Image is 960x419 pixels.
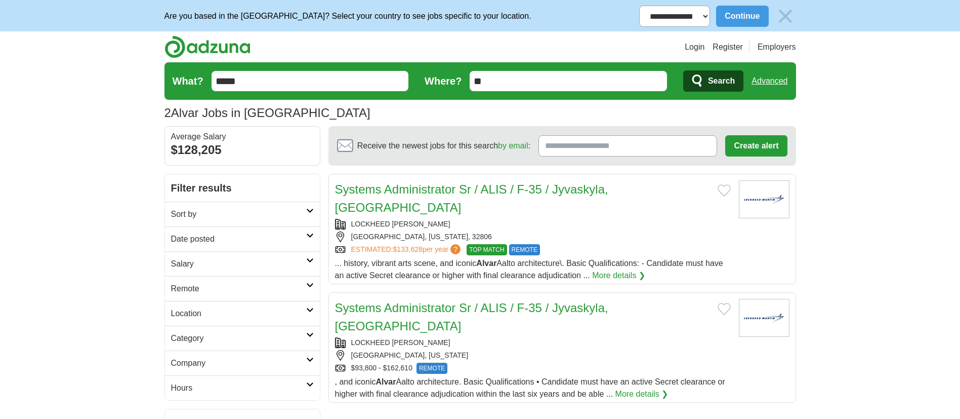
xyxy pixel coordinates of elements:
a: by email [498,141,528,150]
div: $128,205 [171,141,314,159]
span: ... history, vibrant arts scene, and iconic Aalto architecture\. Basic Qualifications: - Candidat... [335,259,723,280]
span: REMOTE [509,244,540,255]
h1: Alvar Jobs in [GEOGRAPHIC_DATA] [164,106,370,120]
button: Add to favorite jobs [718,303,731,315]
div: [GEOGRAPHIC_DATA], [US_STATE] [335,350,731,361]
a: LOCKHEED [PERSON_NAME] [351,220,450,228]
a: Category [165,326,320,351]
h2: Salary [171,258,306,270]
img: Lockheed Martin logo [739,299,789,337]
a: More details ❯ [615,388,669,400]
div: [GEOGRAPHIC_DATA], [US_STATE], 32806 [335,232,731,242]
span: ? [450,244,461,254]
a: Sort by [165,202,320,226]
h2: Sort by [171,208,306,220]
img: icon_close_no_bg.svg [775,6,796,27]
h2: Location [171,308,306,320]
div: Average Salary [171,133,314,141]
h2: Hours [171,382,306,394]
label: Where? [425,73,462,89]
a: Advanced [752,71,787,91]
a: More details ❯ [592,270,645,282]
a: Login [685,41,704,53]
span: $133,628 [393,245,422,253]
strong: Alvar [476,259,496,268]
label: What? [173,73,203,89]
span: Search [708,71,735,91]
a: Salary [165,251,320,276]
a: Hours [165,375,320,400]
button: Create alert [725,135,787,157]
a: Company [165,351,320,375]
span: REMOTE [416,363,447,374]
button: Add to favorite jobs [718,184,731,197]
a: Employers [758,41,796,53]
h2: Filter results [165,174,320,202]
h2: Date posted [171,233,306,245]
span: 2 [164,104,171,122]
span: TOP MATCH [467,244,507,255]
h2: Company [171,357,306,369]
strong: Alvar [375,377,396,386]
p: Are you based in the [GEOGRAPHIC_DATA]? Select your country to see jobs specific to your location. [164,10,531,22]
a: Systems Administrator Sr / ALIS / F-35 / Jyvaskyla, [GEOGRAPHIC_DATA] [335,182,608,214]
h2: Remote [171,283,306,295]
a: Systems Administrator Sr / ALIS / F-35 / Jyvaskyla, [GEOGRAPHIC_DATA] [335,301,608,333]
span: Receive the newest jobs for this search : [357,140,530,152]
a: Location [165,301,320,326]
a: Register [713,41,743,53]
a: Date posted [165,226,320,251]
button: Search [683,70,743,92]
a: ESTIMATED:$133,628per year? [351,244,463,255]
a: Remote [165,276,320,301]
div: $93,800 - $162,610 [335,363,731,374]
button: Continue [716,6,768,27]
img: Adzuna logo [164,35,251,58]
a: LOCKHEED [PERSON_NAME] [351,338,450,347]
img: Lockheed Martin logo [739,180,789,218]
h2: Category [171,332,306,345]
span: , and iconic Aalto architecture. Basic Qualifications • Candidate must have an active Secret clea... [335,377,725,398]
